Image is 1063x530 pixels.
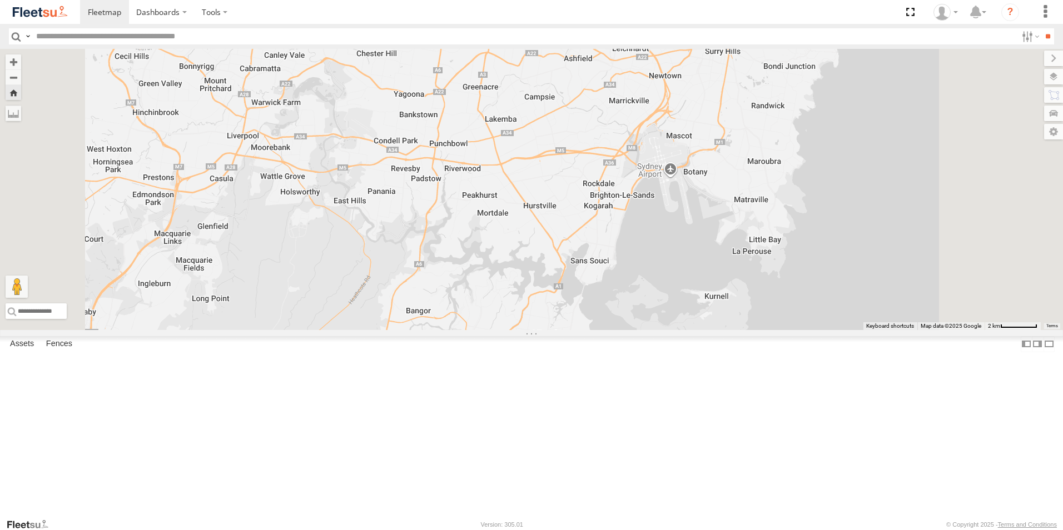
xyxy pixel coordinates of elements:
[6,69,21,85] button: Zoom out
[1044,336,1055,352] label: Hide Summary Table
[985,322,1041,330] button: Map Scale: 2 km per 63 pixels
[23,28,32,44] label: Search Query
[6,276,28,298] button: Drag Pegman onto the map to open Street View
[1032,336,1043,352] label: Dock Summary Table to the Right
[930,4,962,21] div: Adrian Singleton
[11,4,69,19] img: fleetsu-logo-horizontal.svg
[998,521,1057,528] a: Terms and Conditions
[1021,336,1032,352] label: Dock Summary Table to the Left
[41,336,78,352] label: Fences
[921,323,981,329] span: Map data ©2025 Google
[4,336,39,352] label: Assets
[1017,28,1041,44] label: Search Filter Options
[866,322,914,330] button: Keyboard shortcuts
[1046,324,1058,328] a: Terms
[6,85,21,100] button: Zoom Home
[1044,124,1063,139] label: Map Settings
[481,521,523,528] div: Version: 305.01
[946,521,1057,528] div: © Copyright 2025 -
[6,519,57,530] a: Visit our Website
[1001,3,1019,21] i: ?
[6,54,21,69] button: Zoom in
[988,323,1000,329] span: 2 km
[6,106,21,121] label: Measure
